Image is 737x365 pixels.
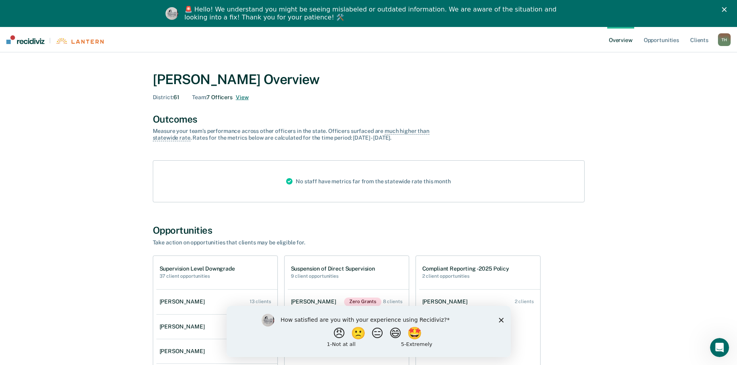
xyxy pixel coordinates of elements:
[718,33,731,46] button: TH
[153,94,180,101] div: 61
[6,35,104,44] a: |
[515,299,534,304] div: 2 clients
[192,94,206,100] span: Team :
[250,299,271,304] div: 13 clients
[156,340,277,363] a: [PERSON_NAME] 7 clients
[160,265,235,272] h1: Supervision Level Downgrade
[160,298,208,305] div: [PERSON_NAME]
[422,265,509,272] h1: Compliant Reporting - 2025 Policy
[291,265,375,272] h1: Suspension of Direct Supervision
[160,323,208,330] div: [PERSON_NAME]
[344,298,381,306] span: Zero Grants
[422,298,471,305] div: [PERSON_NAME]
[288,290,409,314] a: [PERSON_NAME]Zero Grants 8 clients
[689,27,710,52] a: Clients
[153,239,431,246] div: Take action on opportunities that clients may be eligible for.
[160,273,235,279] h2: 37 client opportunities
[153,225,585,236] div: Opportunities
[153,94,174,100] span: District :
[722,7,730,12] div: Close
[56,38,104,44] img: Lantern
[153,128,429,141] span: much higher than statewide rate
[153,71,585,88] div: [PERSON_NAME] Overview
[291,273,375,279] h2: 9 client opportunities
[280,161,457,202] div: No staff have metrics far from the statewide rate this month
[160,348,208,355] div: [PERSON_NAME]
[6,35,44,44] img: Recidiviz
[236,94,248,101] button: 7 officers on Tamika Holman's Team
[153,113,585,125] div: Outcomes
[291,298,339,305] div: [PERSON_NAME]
[642,27,681,52] a: Opportunities
[153,128,431,141] div: Measure your team’s performance across other officer s in the state. Officer s surfaced are . Rat...
[227,306,511,357] iframe: Survey by Kim from Recidiviz
[718,33,731,46] div: T H
[419,290,540,313] a: [PERSON_NAME] 2 clients
[185,6,559,21] div: 🚨 Hello! We understand you might be seeing mislabeled or outdated information. We are aware of th...
[710,338,729,357] iframe: Intercom live chat
[607,27,634,52] a: Overview
[165,7,178,20] img: Profile image for Kim
[156,315,277,338] a: [PERSON_NAME] 7 clients
[156,290,277,313] a: [PERSON_NAME] 13 clients
[383,299,402,304] div: 8 clients
[44,37,56,44] span: |
[192,94,248,101] div: 7 Officers
[422,273,509,279] h2: 2 client opportunities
